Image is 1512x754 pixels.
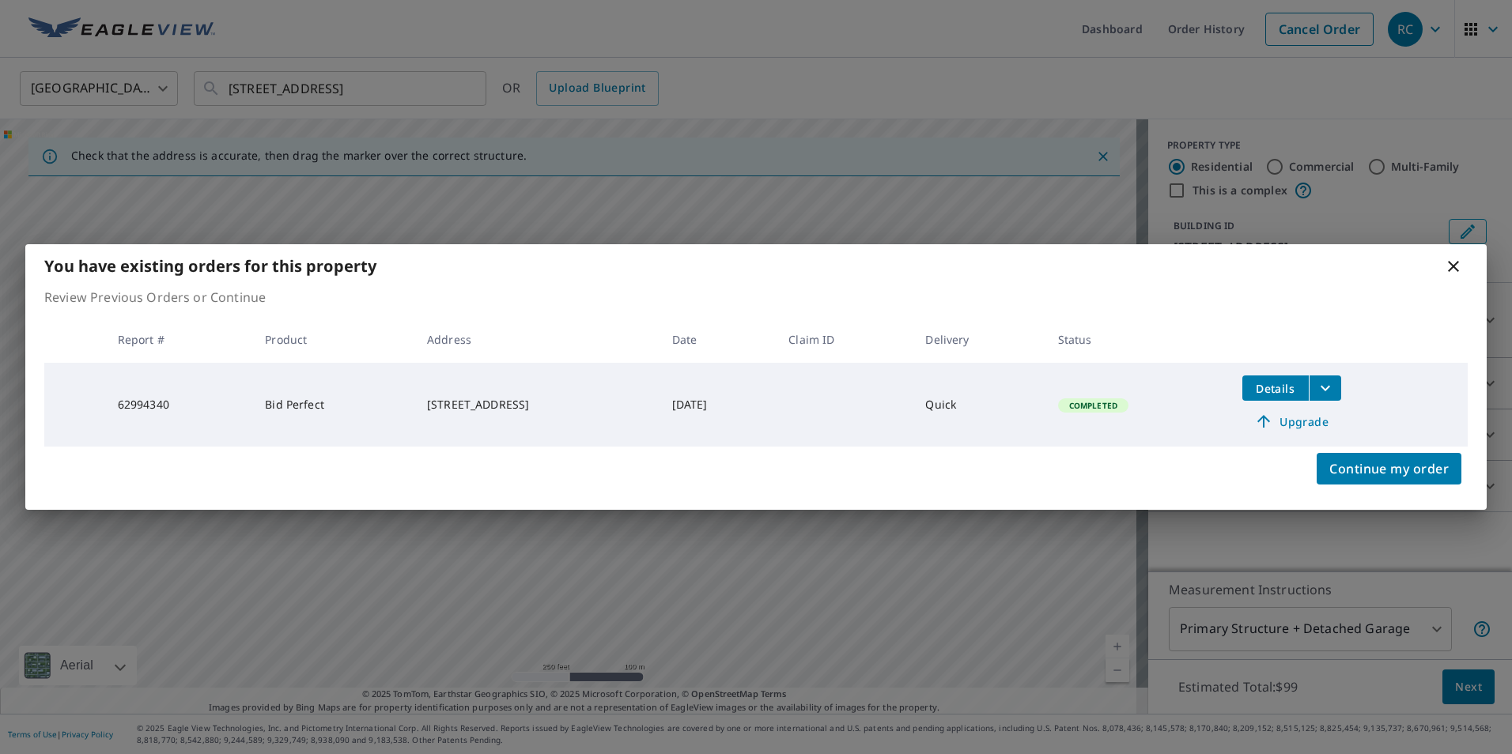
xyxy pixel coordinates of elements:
td: 62994340 [105,363,253,447]
span: Continue my order [1329,458,1449,480]
b: You have existing orders for this property [44,255,376,277]
th: Claim ID [776,316,913,363]
span: Upgrade [1252,412,1332,431]
p: Review Previous Orders or Continue [44,288,1468,307]
span: Details [1252,381,1299,396]
td: Bid Perfect [252,363,414,447]
th: Product [252,316,414,363]
button: filesDropdownBtn-62994340 [1309,375,1341,401]
td: [DATE] [660,363,777,447]
td: Quick [913,363,1045,447]
div: [STREET_ADDRESS] [427,397,647,413]
span: Completed [1060,400,1127,411]
th: Address [414,316,660,363]
a: Upgrade [1242,409,1341,434]
button: detailsBtn-62994340 [1242,375,1309,401]
th: Delivery [913,316,1045,363]
th: Report # [105,316,253,363]
button: Continue my order [1317,453,1461,484]
th: Status [1045,316,1230,363]
th: Date [660,316,777,363]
